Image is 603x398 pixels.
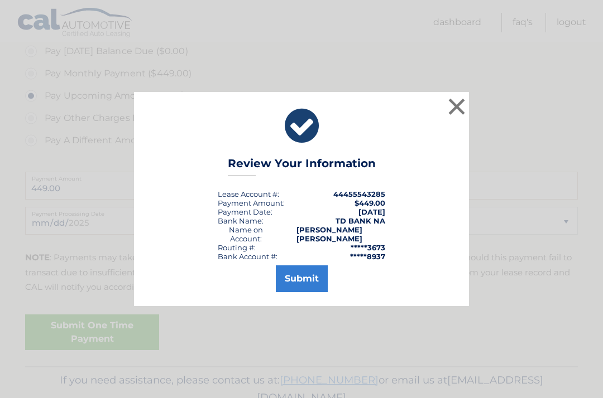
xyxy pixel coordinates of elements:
[218,243,256,252] div: Routing #:
[296,225,362,243] strong: [PERSON_NAME] [PERSON_NAME]
[355,198,385,207] span: $449.00
[333,190,385,198] strong: 44455543285
[218,252,277,261] div: Bank Account #:
[218,216,264,225] div: Bank Name:
[218,190,279,198] div: Lease Account #:
[358,207,385,216] span: [DATE]
[218,225,274,243] div: Name on Account:
[218,207,271,216] span: Payment Date
[336,216,385,225] strong: TD BANK NA
[446,95,468,118] button: ×
[276,265,328,292] button: Submit
[218,207,272,216] div: :
[218,198,285,207] div: Payment Amount:
[228,157,376,176] h3: Review Your Information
